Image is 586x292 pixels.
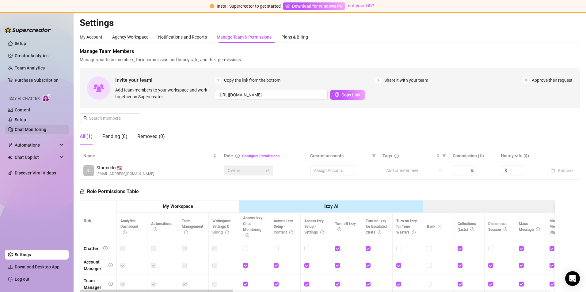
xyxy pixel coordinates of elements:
span: info-circle [289,230,293,234]
span: Install Supercreator to get started [217,4,281,9]
span: 2 [375,77,382,84]
span: copy [335,92,339,97]
img: logo-BBDzfeDw.svg [5,27,51,33]
span: Turn on Izzy for Time Wasters [396,219,417,235]
span: info-circle [225,230,229,234]
span: info-circle [184,230,188,234]
span: Bank [427,224,441,229]
span: thunderbolt [8,143,13,148]
a: Purchase Subscription [15,78,59,83]
a: Log out [15,277,29,282]
a: Chat Monitoring [15,127,46,132]
th: Name [80,150,220,162]
div: Chatter [84,245,98,252]
h5: Role Permissions Table [80,188,139,195]
a: Setup [15,117,26,122]
strong: My Workspace [163,204,193,209]
img: Chat Copilot [8,155,12,159]
span: Disconnect Session [488,222,507,232]
div: Notifications and Reports [158,34,207,40]
span: Access Izzy Setup - Content [274,219,293,235]
span: download [8,264,13,269]
span: filter [371,151,377,160]
span: info-circle [470,227,474,231]
a: Download for Windows PC [283,2,345,10]
span: info-circle [245,233,249,237]
span: Team Management [182,219,203,235]
span: Mass Message [519,222,540,232]
span: info-circle [438,225,441,228]
th: Role [80,200,117,241]
span: Turn off Izzy [335,222,356,232]
span: info-circle [103,246,108,250]
span: Tags [382,152,392,159]
span: Share it with your team [384,77,428,84]
span: Turn on Izzy for Escalated Chats [366,219,387,235]
span: info-circle [412,230,416,234]
a: Setup [15,41,26,46]
img: AI Chatter [42,93,51,102]
div: Team Manager [84,277,104,291]
button: Copy Link [330,90,365,100]
span: Automations [151,222,172,232]
div: Plans & Billing [281,34,308,40]
span: lock [266,169,270,172]
span: 1 [215,77,222,84]
span: Mass Message Stats [550,219,564,235]
span: Stormrider 🇺🇸 [97,164,154,171]
span: Approve their request [532,77,573,84]
span: Workspace Settings & Billing [212,219,230,235]
span: info-circle [320,230,324,234]
span: Download Desktop App [15,264,59,269]
span: Collections (Lists) [458,222,476,232]
div: Account Manager [84,259,104,272]
span: Creator accounts [310,152,370,159]
span: ST [86,167,91,174]
span: info-circle [504,227,507,231]
span: question-circle [394,154,399,158]
span: Automations [15,140,58,150]
a: Discover Viral Videos [15,170,56,175]
a: Team Analytics [15,66,45,70]
span: Access Izzy Setup - Settings [304,219,324,235]
span: Analytics Dashboard [120,219,138,235]
input: Search members [89,115,132,122]
span: lock [80,189,85,194]
div: Agency Workspace [112,34,148,40]
a: not your OS? [348,3,374,9]
strong: Izzy AI [324,204,338,209]
span: exclamation-circle [210,4,214,8]
th: Commission (%) [449,150,497,162]
span: info-circle [235,154,240,158]
div: All (1) [80,133,93,140]
span: [EMAIL_ADDRESS][DOMAIN_NAME] [97,171,154,177]
span: Name [83,152,212,159]
a: Settings [15,252,31,257]
div: Open Intercom Messenger [565,271,580,286]
span: windows [285,4,290,8]
span: Owner [228,166,269,175]
span: 3 [523,77,529,84]
span: info-circle [378,230,381,234]
span: info-circle [123,230,127,234]
span: Chat Copilot [15,152,58,162]
span: info-circle [154,227,157,231]
span: Add team members to your workspace and work together on Supercreator. [115,87,212,100]
span: info-circle [536,227,540,231]
div: Pending (0) [102,133,127,140]
span: Manage your team members, their commission and hourly rate, and their permissions. [80,56,580,63]
div: Removed (0) [137,133,165,140]
div: Manage Team & Permissions [217,34,272,40]
span: Role [224,153,233,158]
h2: Settings [80,17,580,29]
span: Copy Link [341,92,360,97]
span: Copy the link from the bottom [224,77,280,84]
span: filter [441,151,447,160]
span: Access Izzy - Chat Monitoring [243,216,265,238]
a: Creator Analytics [15,51,64,61]
span: Download for Windows PC [292,3,343,9]
th: Hourly rate ($) [497,150,545,162]
div: My Account [80,34,102,40]
a: Configure Permissions [242,154,280,158]
span: Izzy AI Chatter [9,96,40,102]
